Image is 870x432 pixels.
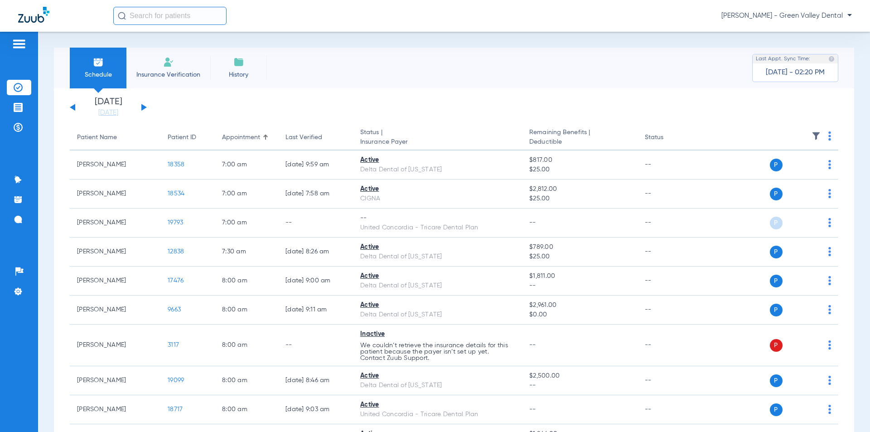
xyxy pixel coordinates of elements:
[808,405,817,414] img: x.svg
[770,275,783,287] span: P
[828,218,831,227] img: group-dot-blue.svg
[770,159,783,171] span: P
[360,342,515,361] p: We couldn’t retrieve the insurance details for this patient because the payer isn’t set up yet. C...
[215,150,278,180] td: 7:00 AM
[529,155,630,165] span: $817.00
[168,406,183,413] span: 18717
[360,137,515,147] span: Insurance Payer
[360,330,515,339] div: Inactive
[278,296,353,325] td: [DATE] 9:11 AM
[360,272,515,281] div: Active
[217,70,260,79] span: History
[168,342,179,348] span: 3117
[360,165,515,175] div: Delta Dental of [US_STATE]
[360,310,515,320] div: Delta Dental of [US_STATE]
[808,218,817,227] img: x.svg
[828,56,835,62] img: last sync help info
[168,161,184,168] span: 18358
[77,133,117,142] div: Patient Name
[285,133,322,142] div: Last Verified
[18,7,49,23] img: Zuub Logo
[808,160,817,169] img: x.svg
[215,209,278,238] td: 7:00 AM
[828,160,831,169] img: group-dot-blue.svg
[70,395,160,424] td: [PERSON_NAME]
[360,184,515,194] div: Active
[285,133,346,142] div: Last Verified
[353,125,522,150] th: Status |
[808,276,817,285] img: x.svg
[278,209,353,238] td: --
[638,395,699,424] td: --
[808,247,817,256] img: x.svg
[278,366,353,395] td: [DATE] 8:46 AM
[70,238,160,267] td: [PERSON_NAME]
[168,219,183,226] span: 19793
[808,189,817,198] img: x.svg
[93,57,104,68] img: Schedule
[529,342,536,348] span: --
[360,281,515,291] div: Delta Dental of [US_STATE]
[638,267,699,296] td: --
[756,54,810,63] span: Last Appt. Sync Time:
[278,325,353,366] td: --
[77,133,153,142] div: Patient Name
[222,133,260,142] div: Appointment
[215,325,278,366] td: 8:00 AM
[638,238,699,267] td: --
[808,376,817,385] img: x.svg
[233,57,244,68] img: History
[529,381,630,390] span: --
[529,406,536,413] span: --
[529,301,630,310] span: $2,961.00
[215,180,278,209] td: 7:00 AM
[168,277,184,284] span: 17476
[215,267,278,296] td: 8:00 AM
[168,248,184,255] span: 12838
[168,133,196,142] div: Patient ID
[360,371,515,381] div: Active
[12,39,26,49] img: hamburger-icon
[529,184,630,194] span: $2,812.00
[215,366,278,395] td: 8:00 AM
[808,340,817,349] img: x.svg
[529,137,630,147] span: Deductible
[638,366,699,395] td: --
[278,395,353,424] td: [DATE] 9:03 AM
[278,238,353,267] td: [DATE] 8:26 AM
[70,267,160,296] td: [PERSON_NAME]
[360,410,515,419] div: United Concordia - Tricare Dental Plan
[168,133,208,142] div: Patient ID
[828,405,831,414] img: group-dot-blue.svg
[770,246,783,258] span: P
[360,214,515,223] div: --
[770,217,783,229] span: P
[81,97,135,117] li: [DATE]
[113,7,227,25] input: Search for patients
[360,301,515,310] div: Active
[770,188,783,200] span: P
[638,180,699,209] td: --
[770,374,783,387] span: P
[828,305,831,314] img: group-dot-blue.svg
[360,252,515,262] div: Delta Dental of [US_STATE]
[70,296,160,325] td: [PERSON_NAME]
[360,381,515,390] div: Delta Dental of [US_STATE]
[828,131,831,141] img: group-dot-blue.svg
[638,325,699,366] td: --
[278,267,353,296] td: [DATE] 9:00 AM
[215,296,278,325] td: 8:00 AM
[828,340,831,349] img: group-dot-blue.svg
[215,395,278,424] td: 8:00 AM
[529,281,630,291] span: --
[529,165,630,175] span: $25.00
[70,325,160,366] td: [PERSON_NAME]
[529,310,630,320] span: $0.00
[70,150,160,180] td: [PERSON_NAME]
[70,180,160,209] td: [PERSON_NAME]
[808,305,817,314] img: x.svg
[360,243,515,252] div: Active
[278,150,353,180] td: [DATE] 9:59 AM
[278,180,353,209] td: [DATE] 7:58 AM
[828,247,831,256] img: group-dot-blue.svg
